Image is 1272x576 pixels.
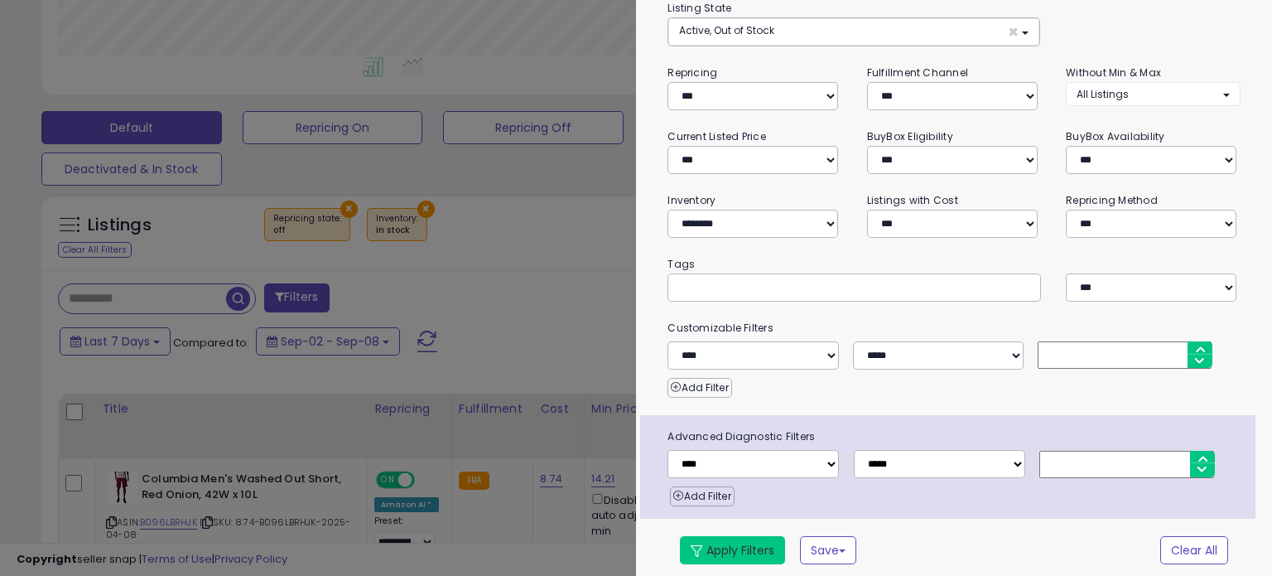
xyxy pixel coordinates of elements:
button: Apply Filters [680,536,785,564]
small: Repricing [667,65,717,80]
button: Active, Out of Stock × [668,18,1038,46]
button: All Listings [1066,82,1240,106]
span: Advanced Diagnostic Filters [655,428,1255,446]
small: Listing State [667,1,731,15]
small: Inventory [667,193,715,207]
button: Add Filter [667,378,731,398]
small: BuyBox Eligibility [867,129,953,143]
span: × [1008,23,1019,41]
small: Current Listed Price [667,129,765,143]
small: Repricing Method [1066,193,1158,207]
span: Active, Out of Stock [679,23,774,37]
button: Clear All [1160,536,1228,564]
small: BuyBox Availability [1066,129,1164,143]
span: All Listings [1077,87,1129,101]
small: Customizable Filters [655,319,1252,337]
small: Listings with Cost [867,193,958,207]
button: Save [800,536,856,564]
small: Without Min & Max [1066,65,1161,80]
small: Fulfillment Channel [867,65,968,80]
small: Tags [655,255,1252,273]
button: Add Filter [670,486,734,506]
